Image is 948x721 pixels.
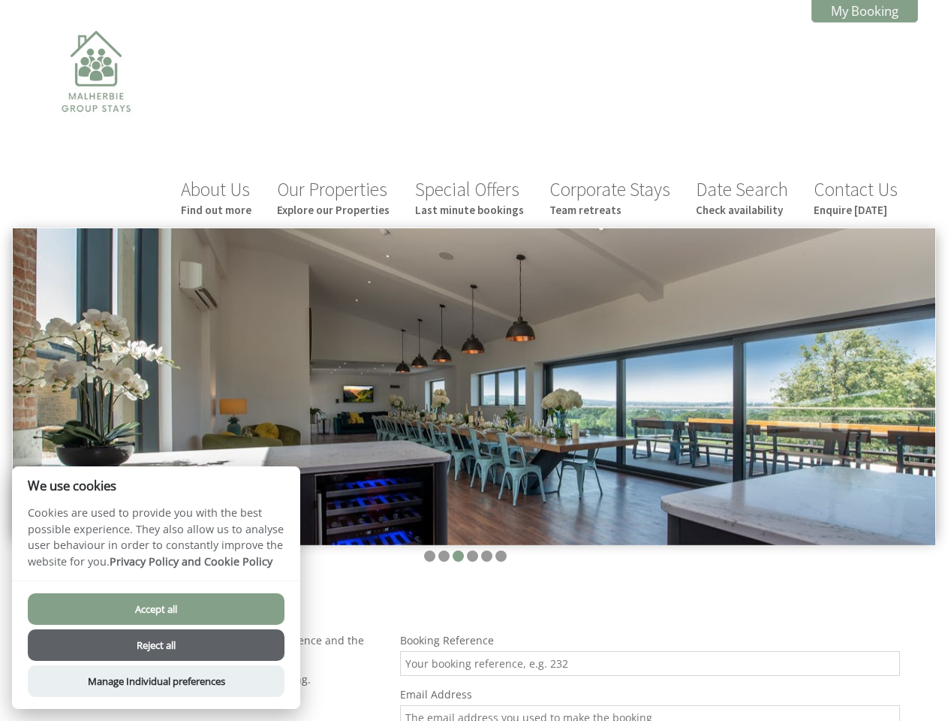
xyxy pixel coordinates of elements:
a: Contact UsEnquire [DATE] [814,177,898,217]
small: Check availability [696,203,788,217]
p: Cookies are used to provide you with the best possible experience. They also allow us to analyse ... [12,505,300,581]
small: Find out more [181,203,251,217]
button: Manage Individual preferences [28,665,284,697]
input: Your booking reference, e.g. 232 [400,651,900,676]
a: Our PropertiesExplore our Properties [277,177,390,217]
a: Corporate StaysTeam retreats [549,177,670,217]
small: Last minute bookings [415,203,524,217]
h2: We use cookies [12,478,300,493]
a: Privacy Policy and Cookie Policy [110,554,272,569]
a: Special OffersLast minute bookings [415,177,524,217]
a: Date SearchCheck availability [696,177,788,217]
button: Accept all [28,593,284,625]
a: About UsFind out more [181,177,251,217]
button: Reject all [28,629,284,661]
small: Enquire [DATE] [814,203,898,217]
small: Team retreats [549,203,670,217]
label: Email Address [400,687,900,701]
h1: View Booking [30,590,900,619]
small: Explore our Properties [277,203,390,217]
label: Booking Reference [400,633,900,647]
img: Malherbie Group Stays [21,21,171,171]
